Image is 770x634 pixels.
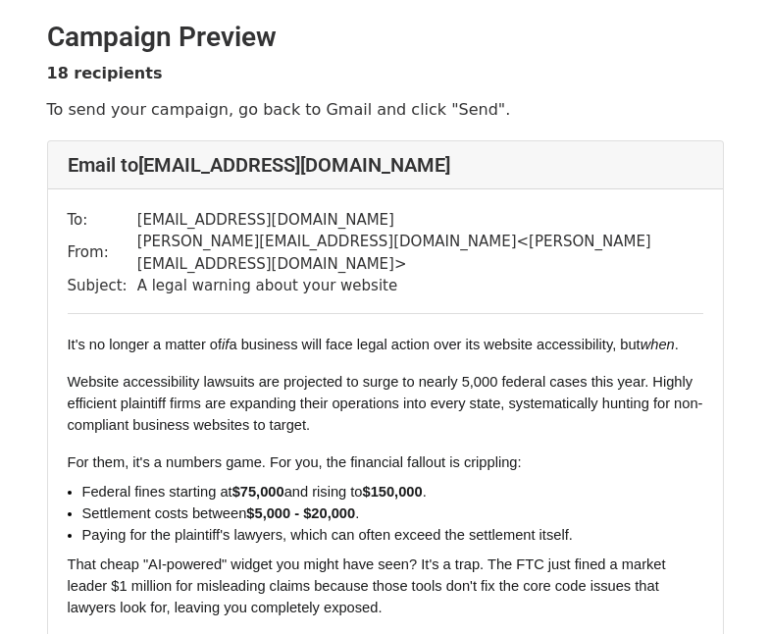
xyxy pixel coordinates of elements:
span: $75,000 [232,484,284,500]
span: . [675,337,679,352]
span: It's no longer a matter of [68,337,223,352]
td: From: [68,231,137,275]
td: [EMAIL_ADDRESS][DOMAIN_NAME] [137,209,703,232]
span: Paying for the plaintiff's lawyers, which can often exceed the settlement itself. [82,527,573,543]
span: Website accessibility lawsuits are projected to surge to nearly 5,000 federal cases this year. Hi... [68,374,703,433]
span: . [355,505,359,521]
span: $5,000 - $20,000 [246,505,355,521]
span: $150,000 [362,484,422,500]
span: if [222,337,229,352]
span: when [641,337,675,352]
td: To: [68,209,137,232]
span: Federal fines starting at [82,484,232,500]
span: That cheap "AI-powered" widget you might have seen? It's a trap. The FTC just fined a market lead... [68,556,666,615]
span: Settlement costs between [82,505,247,521]
td: A legal warning about your website [137,275,703,297]
strong: 18 recipients [47,64,163,82]
td: Subject: [68,275,137,297]
h4: Email to [EMAIL_ADDRESS][DOMAIN_NAME] [68,153,703,177]
span: and rising to [284,484,363,500]
span: For them, it's a numbers game. For you, the financial fallout is crippling: [68,454,522,470]
td: [PERSON_NAME][EMAIL_ADDRESS][DOMAIN_NAME] < [PERSON_NAME][EMAIL_ADDRESS][DOMAIN_NAME] > [137,231,703,275]
h2: Campaign Preview [47,21,724,54]
p: To send your campaign, go back to Gmail and click "Send". [47,99,724,120]
span: a business will face legal action over its website accessibility, but [229,337,640,352]
span: . [423,484,427,500]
